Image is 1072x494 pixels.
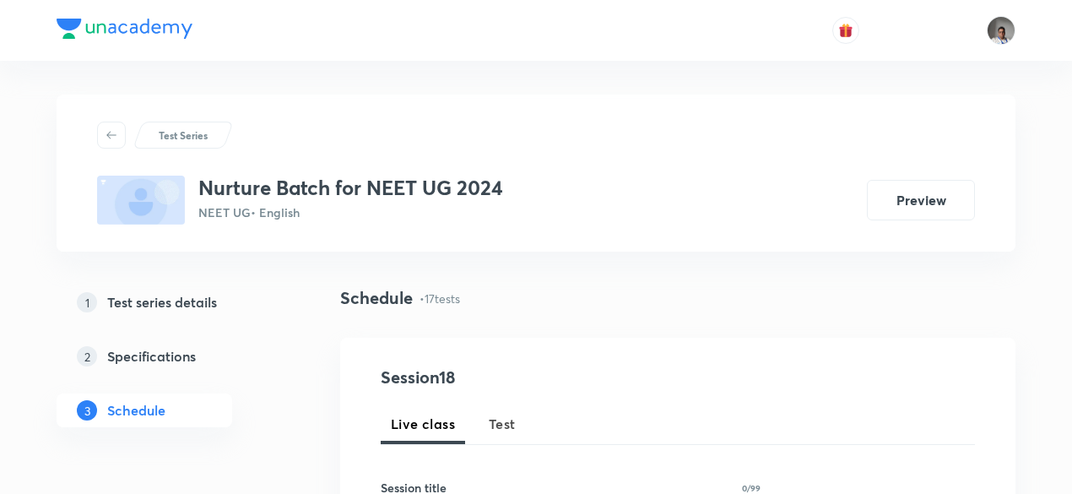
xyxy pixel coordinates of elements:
[57,339,286,373] a: 2Specifications
[489,414,516,434] span: Test
[77,400,97,421] p: 3
[391,414,455,434] span: Live class
[838,23,853,38] img: avatar
[57,285,286,319] a: 1Test series details
[987,16,1015,45] img: Vikram Mathur
[57,19,192,39] img: Company Logo
[381,365,689,390] h4: Session 18
[57,19,192,43] a: Company Logo
[198,204,503,221] p: NEET UG • English
[198,176,503,200] h3: Nurture Batch for NEET UG 2024
[97,176,185,225] img: fallback-thumbnail.png
[77,346,97,366] p: 2
[77,292,97,312] p: 1
[159,128,208,143] p: Test Series
[867,180,975,220] button: Preview
[107,400,165,421] h5: Schedule
[742,484,761,492] p: 0/99
[420,290,460,307] p: • 17 tests
[107,346,196,366] h5: Specifications
[107,292,217,312] h5: Test series details
[832,17,859,44] button: avatar
[340,285,413,311] h4: Schedule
